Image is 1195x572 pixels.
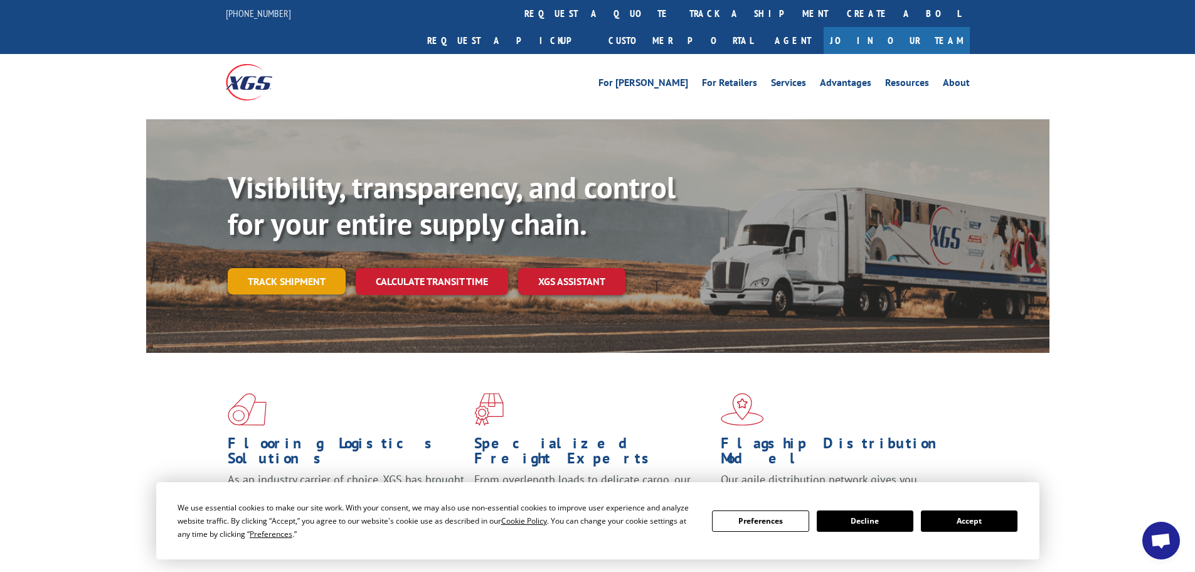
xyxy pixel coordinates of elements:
img: xgs-icon-total-supply-chain-intelligence-red [228,393,267,426]
a: Track shipment [228,268,346,294]
button: Decline [817,510,913,532]
a: Services [771,78,806,92]
h1: Flagship Distribution Model [721,436,958,472]
a: Customer Portal [599,27,762,54]
a: Request a pickup [418,27,599,54]
a: Advantages [820,78,871,92]
span: Cookie Policy [501,515,547,526]
a: XGS ASSISTANT [518,268,625,295]
a: For Retailers [702,78,757,92]
span: Preferences [250,529,292,539]
a: Calculate transit time [356,268,508,295]
h1: Specialized Freight Experts [474,436,711,472]
img: xgs-icon-flagship-distribution-model-red [721,393,764,426]
a: Resources [885,78,929,92]
button: Accept [921,510,1017,532]
a: [PHONE_NUMBER] [226,7,291,19]
button: Preferences [712,510,809,532]
span: As an industry carrier of choice, XGS has brought innovation and dedication to flooring logistics... [228,472,464,517]
img: xgs-icon-focused-on-flooring-red [474,393,504,426]
p: From overlength loads to delicate cargo, our experienced staff knows the best way to move your fr... [474,472,711,528]
a: For [PERSON_NAME] [598,78,688,92]
div: Cookie Consent Prompt [156,482,1039,559]
div: Open chat [1142,522,1180,559]
span: Our agile distribution network gives you nationwide inventory management on demand. [721,472,952,502]
a: Agent [762,27,824,54]
a: Join Our Team [824,27,970,54]
h1: Flooring Logistics Solutions [228,436,465,472]
b: Visibility, transparency, and control for your entire supply chain. [228,168,676,243]
div: We use essential cookies to make our site work. With your consent, we may also use non-essential ... [178,501,697,541]
a: About [943,78,970,92]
